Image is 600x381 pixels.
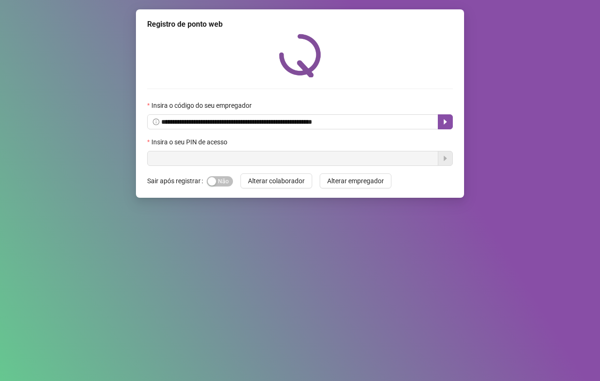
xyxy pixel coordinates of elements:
span: Alterar colaborador [248,176,305,186]
label: Sair após registrar [147,173,207,188]
div: Registro de ponto web [147,19,453,30]
span: caret-right [442,118,449,126]
button: Alterar empregador [320,173,391,188]
span: Alterar empregador [327,176,384,186]
label: Insira o seu PIN de acesso [147,137,233,147]
img: QRPoint [279,34,321,77]
button: Alterar colaborador [240,173,312,188]
span: info-circle [153,119,159,125]
label: Insira o código do seu empregador [147,100,258,111]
